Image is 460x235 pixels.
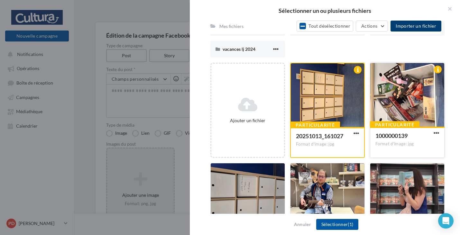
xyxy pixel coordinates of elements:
[214,117,281,124] div: Ajouter un fichier
[223,46,255,52] span: vacances lj 2024
[356,21,388,32] button: Actions
[296,132,343,140] span: 20251013_161027
[290,122,340,129] div: Particularité
[200,8,450,14] h2: Sélectionner un ou plusieurs fichiers
[348,221,353,227] span: (1)
[370,121,419,128] div: Particularité
[396,23,436,29] span: Importer un fichier
[438,213,454,229] div: Open Intercom Messenger
[296,141,359,147] div: Format d'image: jpg
[375,132,408,139] span: 1000000139
[297,21,353,32] button: Tout désélectionner
[316,219,358,230] button: Sélectionner(1)
[291,221,314,228] button: Annuler
[391,21,441,32] button: Importer un fichier
[219,23,244,30] div: Mes fichiers
[375,141,439,147] div: Format d'image: jpg
[361,23,377,29] span: Actions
